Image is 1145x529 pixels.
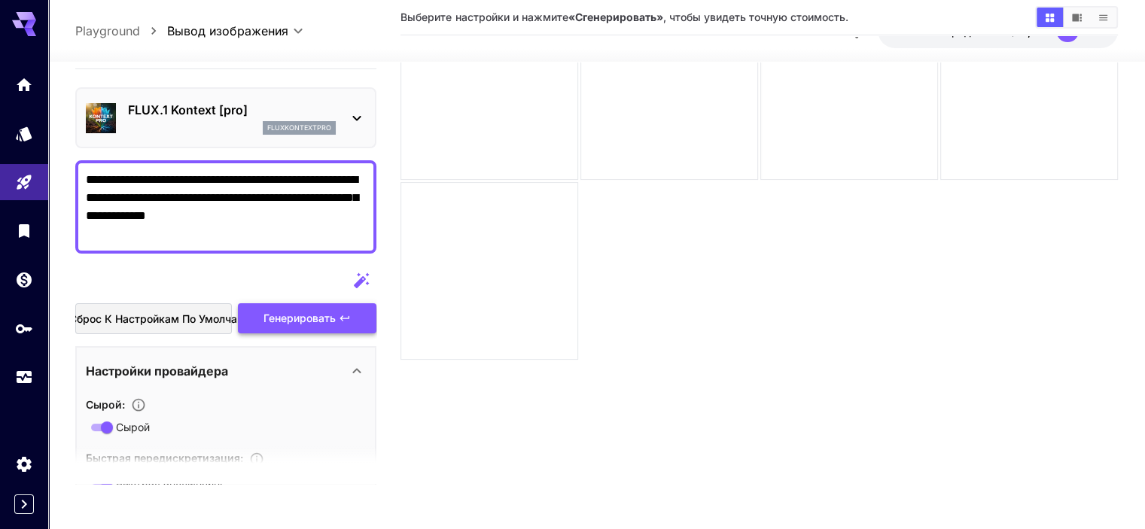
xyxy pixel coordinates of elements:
a: Playground [75,22,140,40]
div: API-ключи [15,319,33,338]
button: Показывать изображения в виде сетки [1037,8,1063,27]
font: , чтобы увидеть точную стоимость. [662,11,848,23]
div: Модели [15,124,33,143]
font: Осталось кредитов на [893,25,1009,38]
button: Генерировать [238,303,376,334]
div: Использование [15,368,33,387]
font: Генерировать [263,312,336,324]
div: Детская площадка [15,173,33,192]
button: Показывать изображения в режиме видео [1064,8,1090,27]
div: Библиотека [15,221,33,240]
font: «Сгенерировать» [568,11,662,23]
font: Сырой [116,421,150,434]
font: Выберите настройки и нажмите [400,11,568,23]
nav: хлебные крошки [75,22,167,40]
font: : [122,398,125,411]
font: FLUX.1 Kontext [pro] [128,103,248,118]
font: fluxkontextpro [267,124,331,132]
div: Кошелек [15,270,33,289]
font: Сброс к настройкам по умолчанию [69,312,258,325]
font: Сырой [86,398,122,411]
button: Expand sidebar [14,494,34,514]
font: Настройки провайдера [86,363,228,379]
div: Настройки провайдера [86,353,366,389]
button: Управляет уровнем постобработки, применяемой к созданным изображениям. [125,398,152,413]
font: Вывод изображения [167,23,288,38]
div: Дом [15,75,33,94]
font: $19,84 [1009,25,1044,38]
div: Настройки [15,455,33,473]
div: Показывать изображения в виде сеткиПоказывать изображения в режиме видеоПоказывать изображения в ... [1035,6,1118,29]
button: Сброс к настройкам по умолчанию [75,303,232,334]
div: FLUX.1 Kontext [pro]fluxkontextpro [86,96,366,141]
button: Показывать изображения в виде списка [1090,8,1116,27]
